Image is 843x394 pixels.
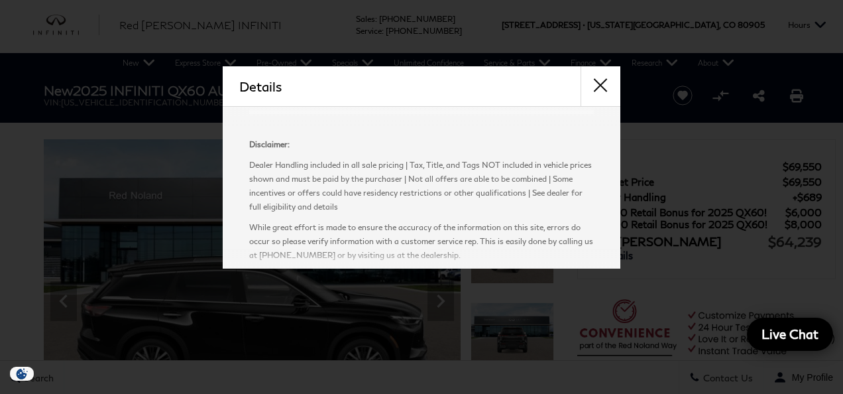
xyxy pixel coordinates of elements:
strong: Disclaimer: [249,139,290,149]
div: Details [223,66,620,107]
p: While great effort is made to ensure the accuracy of the information on this site, errors do occu... [249,220,594,262]
a: Live Chat [747,318,833,351]
section: Click to Open Cookie Consent Modal [7,367,37,381]
button: close [581,66,620,106]
p: Dealer Handling included in all sale pricing | Tax, Title, and Tags NOT included in vehicle price... [249,158,594,214]
img: Opt-Out Icon [7,367,37,381]
span: Live Chat [755,326,825,342]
